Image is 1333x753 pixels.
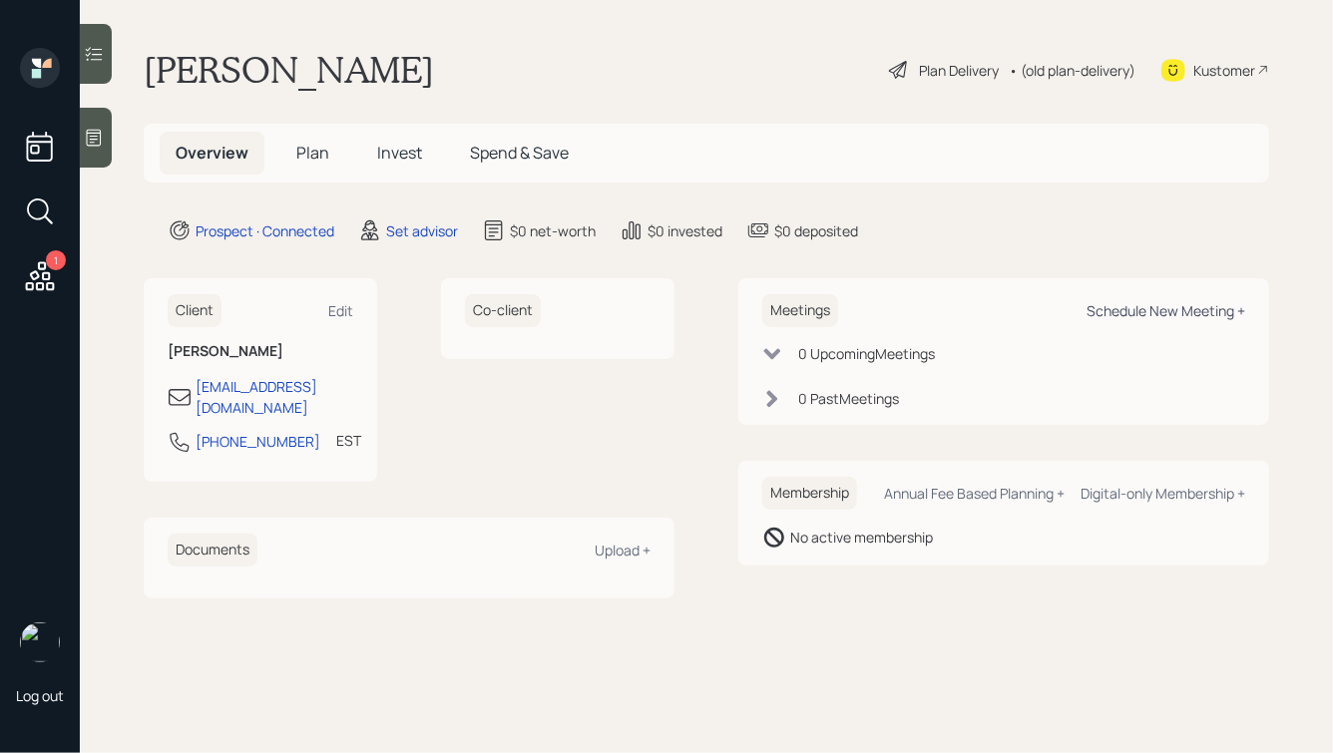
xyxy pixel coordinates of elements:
[1009,60,1135,81] div: • (old plan-delivery)
[176,142,248,164] span: Overview
[16,686,64,705] div: Log out
[196,220,334,241] div: Prospect · Connected
[465,294,541,327] h6: Co-client
[168,343,353,360] h6: [PERSON_NAME]
[196,376,353,418] div: [EMAIL_ADDRESS][DOMAIN_NAME]
[168,534,257,566] h6: Documents
[1081,484,1245,503] div: Digital-only Membership +
[20,622,60,662] img: hunter_neumayer.jpg
[762,477,857,510] h6: Membership
[774,220,858,241] div: $0 deposited
[510,220,596,241] div: $0 net-worth
[919,60,999,81] div: Plan Delivery
[884,484,1065,503] div: Annual Fee Based Planning +
[1087,301,1245,320] div: Schedule New Meeting +
[328,301,353,320] div: Edit
[798,388,899,409] div: 0 Past Meeting s
[470,142,569,164] span: Spend & Save
[1193,60,1255,81] div: Kustomer
[196,431,320,452] div: [PHONE_NUMBER]
[798,343,935,364] div: 0 Upcoming Meeting s
[648,220,722,241] div: $0 invested
[386,220,458,241] div: Set advisor
[595,541,651,560] div: Upload +
[336,430,361,451] div: EST
[762,294,838,327] h6: Meetings
[144,48,434,92] h1: [PERSON_NAME]
[296,142,329,164] span: Plan
[46,250,66,270] div: 1
[790,527,933,548] div: No active membership
[377,142,422,164] span: Invest
[168,294,222,327] h6: Client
